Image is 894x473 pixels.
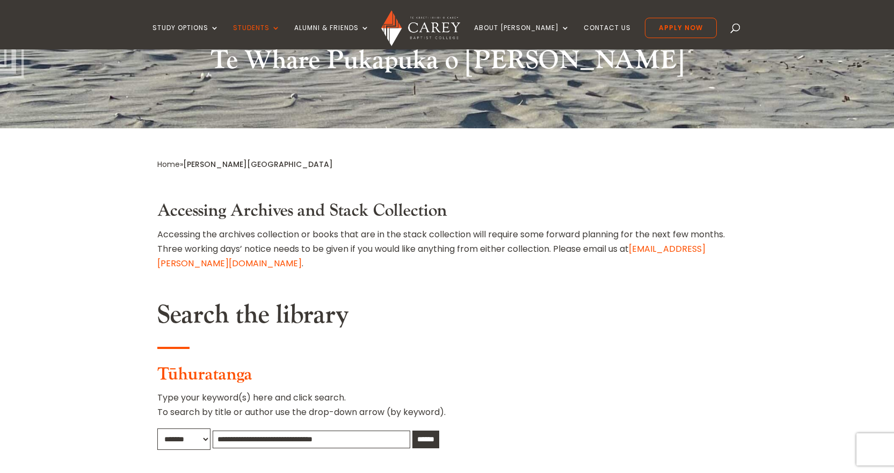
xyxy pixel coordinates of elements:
span: [PERSON_NAME][GEOGRAPHIC_DATA] [183,159,333,170]
a: Alumni & Friends [294,24,369,49]
img: Carey Baptist College [381,10,460,46]
a: Apply Now [645,18,717,38]
p: Accessing the archives collection or books that are in the stack collection will require some for... [157,227,737,271]
h2: Te Whare Pukapuka o [PERSON_NAME] [157,45,737,82]
a: About [PERSON_NAME] [474,24,570,49]
h3: Tūhuratanga [157,365,737,390]
a: Students [233,24,280,49]
a: Contact Us [584,24,631,49]
h3: Accessing Archives and Stack Collection [157,201,737,227]
a: Home [157,159,180,170]
a: Study Options [152,24,219,49]
p: Type your keyword(s) here and click search. To search by title or author use the drop-down arrow ... [157,390,737,428]
span: » [157,159,333,170]
h2: Search the library [157,300,737,336]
